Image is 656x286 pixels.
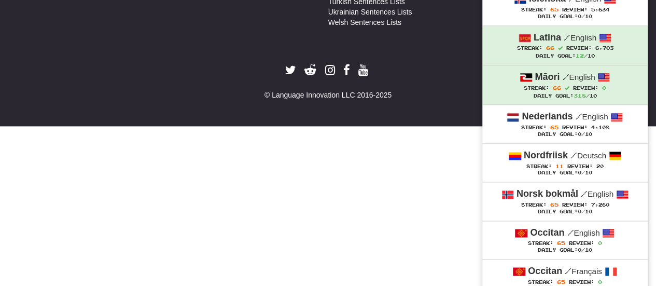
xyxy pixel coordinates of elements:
[482,105,648,143] a: Nederlands /English Streak: 65 Review: 4,108 Daily Goal:0/10
[562,73,595,81] small: English
[598,240,602,246] span: 0
[578,247,581,253] span: 0
[528,266,562,276] strong: Occitan
[482,26,648,65] a: Latina /English Streak: 66 Review: 6,703 Daily Goal:12/10
[602,85,606,91] span: 0
[569,240,594,246] span: Review:
[562,202,587,208] span: Review:
[598,279,602,285] span: 0
[575,112,582,121] span: /
[521,202,546,208] span: Streak:
[591,202,609,208] span: 7,260
[493,52,637,60] div: Daily Goal: /10
[578,131,581,137] span: 0
[535,72,560,82] strong: Māori
[564,33,596,42] small: English
[565,266,571,276] span: /
[557,240,565,246] span: 65
[573,92,585,99] span: 318
[328,7,412,17] a: Ukrainian Sentences Lists
[565,86,569,90] span: Streak includes today.
[562,72,569,81] span: /
[482,221,648,259] a: Occitan /English Streak: 65 Review: 0 Daily Goal:0/10
[482,144,648,182] a: Nordfriisk /Deutsch Streak: 11 Review: 20 Daily Goal:0/10
[493,13,637,20] div: Daily Goal: /10
[596,164,604,169] span: 20
[566,45,591,51] span: Review:
[534,32,561,43] strong: Latina
[570,151,577,160] span: /
[581,189,588,198] span: /
[575,112,608,121] small: English
[524,150,568,160] strong: Nordfriisk
[528,279,553,285] span: Streak:
[567,164,593,169] span: Review:
[528,240,553,246] span: Streak:
[546,45,554,51] span: 66
[562,125,587,130] span: Review:
[591,7,609,12] span: 5,634
[482,182,648,220] a: Norsk bokmål /English Streak: 65 Review: 7,260 Daily Goal:0/10
[557,279,565,285] span: 65
[522,111,573,121] strong: Nederlands
[575,52,583,59] span: 12
[595,45,613,51] span: 6,703
[33,90,624,100] div: © Language Innovation LLC 2016-2025
[567,228,599,237] small: English
[578,13,581,19] span: 0
[526,164,552,169] span: Streak:
[569,279,594,285] span: Review:
[517,188,578,199] strong: Norsk bokmål
[581,189,613,198] small: English
[573,85,598,91] span: Review:
[570,151,606,160] small: Deutsch
[562,7,587,12] span: Review:
[550,201,558,208] span: 65
[591,125,609,130] span: 4,108
[553,85,561,91] span: 66
[555,163,564,169] span: 11
[550,6,558,12] span: 65
[550,124,558,130] span: 65
[482,65,648,104] a: Māori /English Streak: 66 Review: 0 Daily Goal:318/10
[493,209,637,215] div: Daily Goal: /10
[557,46,562,50] span: Streak includes today.
[524,85,549,91] span: Streak:
[493,92,637,100] div: Daily Goal: /10
[521,125,546,130] span: Streak:
[521,7,546,12] span: Streak:
[578,209,581,214] span: 0
[493,170,637,176] div: Daily Goal: /10
[517,45,542,51] span: Streak:
[493,247,637,254] div: Daily Goal: /10
[564,33,570,42] span: /
[567,228,574,237] span: /
[328,17,401,28] a: Welsh Sentences Lists
[530,227,564,238] strong: Occitan
[565,267,602,276] small: Français
[578,170,581,175] span: 0
[493,131,637,138] div: Daily Goal: /10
